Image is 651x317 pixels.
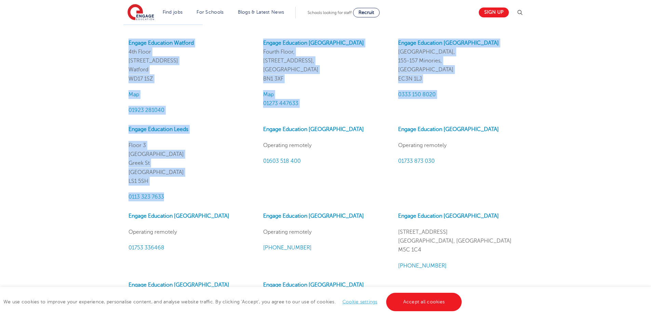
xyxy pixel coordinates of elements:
[238,10,284,15] a: Blogs & Latest News
[128,126,188,132] a: Engage Education Leeds
[128,194,164,200] a: Call phone number 0113 323 7633
[398,126,499,132] a: Engage Education [GEOGRAPHIC_DATA]
[128,282,229,288] a: Engage Education [GEOGRAPHIC_DATA]
[128,39,253,83] p: 4th Floor [STREET_ADDRESS] Watford WD17 1SZ
[358,10,374,15] span: Recruit
[128,245,164,251] a: 01753 336468
[398,91,436,98] a: 0333 150 8020
[386,293,462,311] a: Accept all cookies
[342,299,378,304] a: Cookie settings
[398,228,523,255] p: [STREET_ADDRESS] [GEOGRAPHIC_DATA], [GEOGRAPHIC_DATA] M5C 1C4
[128,213,229,219] a: Engage Education [GEOGRAPHIC_DATA]
[263,100,298,106] a: 01273 447633
[128,91,139,98] a: Map
[263,141,388,150] p: Operating remotely
[263,40,364,46] a: Engage Education [GEOGRAPHIC_DATA]
[263,39,388,83] p: Fourth Floor, [STREET_ADDRESS], [GEOGRAPHIC_DATA] BN1 3XF
[128,141,253,186] p: Floor 3 [GEOGRAPHIC_DATA] Greek St [GEOGRAPHIC_DATA] LS1 5SH
[479,8,509,17] a: Sign up
[263,91,274,98] a: Map
[398,213,499,219] a: Engage Education [GEOGRAPHIC_DATA]
[163,10,183,15] a: Find jobs
[263,213,364,219] a: Engage Education [GEOGRAPHIC_DATA]
[398,158,435,164] a: 01733 873 030
[263,158,301,164] a: 01603 518 400
[128,107,164,113] a: 01923 281040
[353,8,380,17] a: Recruit
[398,141,523,150] p: Operating remotely
[263,228,388,236] p: Operating remotely
[308,10,352,15] span: Schools looking for staff
[263,245,312,251] a: [PHONE_NUMBER]
[263,126,364,132] a: Engage Education [GEOGRAPHIC_DATA]
[263,282,364,288] a: Engage Education [GEOGRAPHIC_DATA]
[196,10,223,15] a: For Schools
[398,263,447,269] a: [PHONE_NUMBER]
[398,40,499,46] a: Engage Education [GEOGRAPHIC_DATA]
[128,40,194,46] a: Engage Education Watford
[128,228,253,236] p: Operating remotely
[127,4,154,21] img: Engage Education
[3,299,463,304] span: We use cookies to improve your experience, personalise content, and analyse website traffic. By c...
[398,39,523,83] p: [GEOGRAPHIC_DATA], 155-157 Minories, [GEOGRAPHIC_DATA] EC3N 1LJ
